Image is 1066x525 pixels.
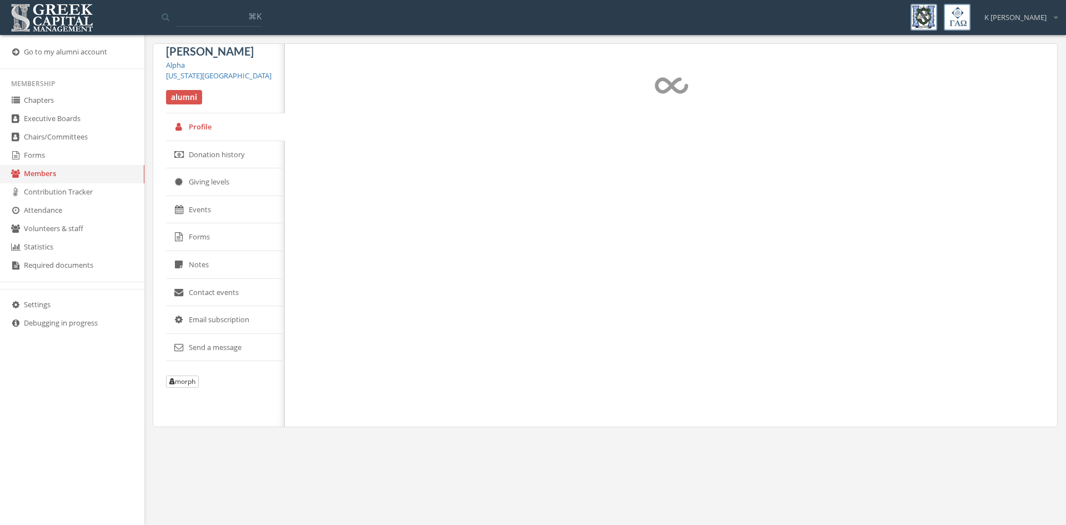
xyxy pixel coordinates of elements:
a: Profile [166,113,285,141]
div: K [PERSON_NAME] [977,4,1058,23]
a: Notes [166,251,285,279]
span: K [PERSON_NAME] [984,12,1047,23]
span: alumni [166,90,202,104]
a: Send a message [166,334,285,362]
a: Donation history [166,141,285,169]
a: Contact events [166,279,285,307]
a: Email subscription [166,306,285,334]
a: Alpha [166,60,185,70]
span: [PERSON_NAME] [166,44,254,58]
a: Forms [166,223,285,251]
a: Giving levels [166,168,285,196]
span: ⌘K [248,11,262,22]
a: [US_STATE][GEOGRAPHIC_DATA] [166,71,271,81]
a: Events [166,196,285,224]
button: morph [166,376,199,388]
